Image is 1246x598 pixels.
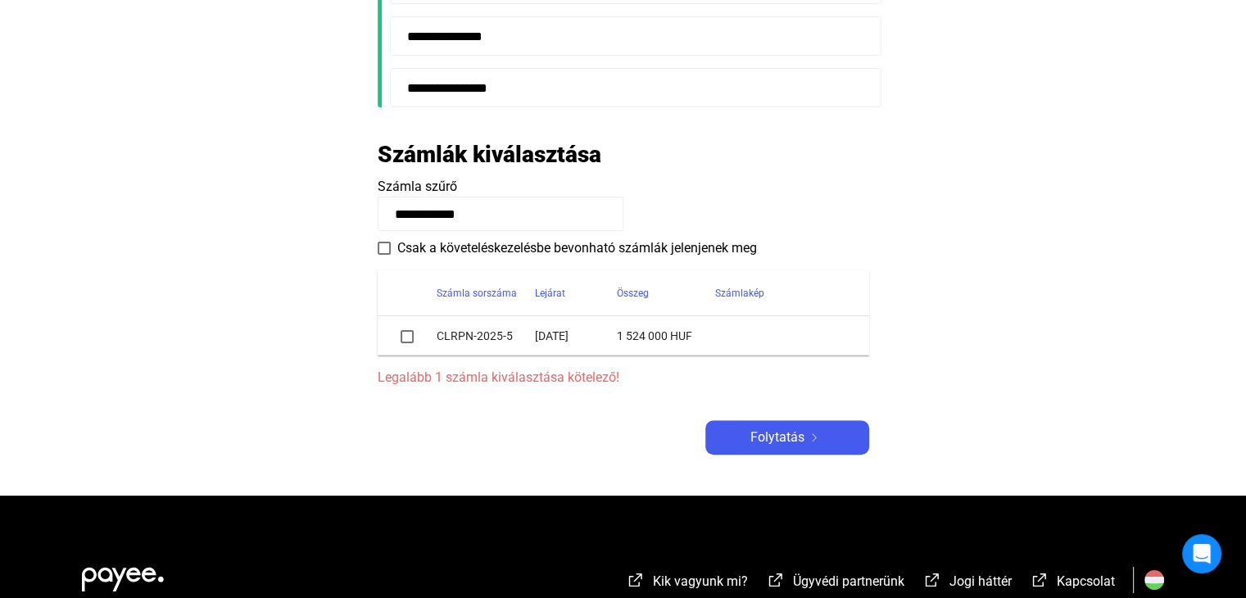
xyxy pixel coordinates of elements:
a: external-link-whiteÜgyvédi partnerünk [766,576,904,591]
img: external-link-white [1030,572,1049,588]
span: Legalább 1 számla kiválasztása kötelező! [378,368,869,387]
img: white-payee-white-dot.svg [82,558,164,591]
div: Számla sorszáma [437,283,535,303]
h2: Számlák kiválasztása [378,140,601,169]
div: Összeg [617,283,649,303]
span: Kapcsolat [1057,573,1115,589]
span: Folytatás [750,428,804,447]
div: Számla sorszáma [437,283,517,303]
img: external-link-white [626,572,646,588]
img: HU.svg [1144,570,1164,590]
img: external-link-white [766,572,786,588]
div: Számlakép [715,283,850,303]
a: external-link-whiteKapcsolat [1030,576,1115,591]
div: Lejárat [535,283,565,303]
div: Összeg [617,283,715,303]
td: [DATE] [535,316,617,356]
div: Open Intercom Messenger [1182,534,1221,573]
span: Számla szűrő [378,179,457,194]
span: Ügyvédi partnerünk [793,573,904,589]
img: arrow-right-white [804,433,824,442]
button: Folytatásarrow-right-white [705,420,869,455]
div: Lejárat [535,283,617,303]
td: CLRPN-2025-5 [437,316,535,356]
img: external-link-white [922,572,942,588]
span: Jogi háttér [949,573,1012,589]
span: Csak a követeléskezelésbe bevonható számlák jelenjenek meg [397,238,757,258]
span: Kik vagyunk mi? [653,573,748,589]
a: external-link-whiteJogi háttér [922,576,1012,591]
td: 1 524 000 HUF [617,316,715,356]
a: external-link-whiteKik vagyunk mi? [626,576,748,591]
div: Számlakép [715,283,764,303]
